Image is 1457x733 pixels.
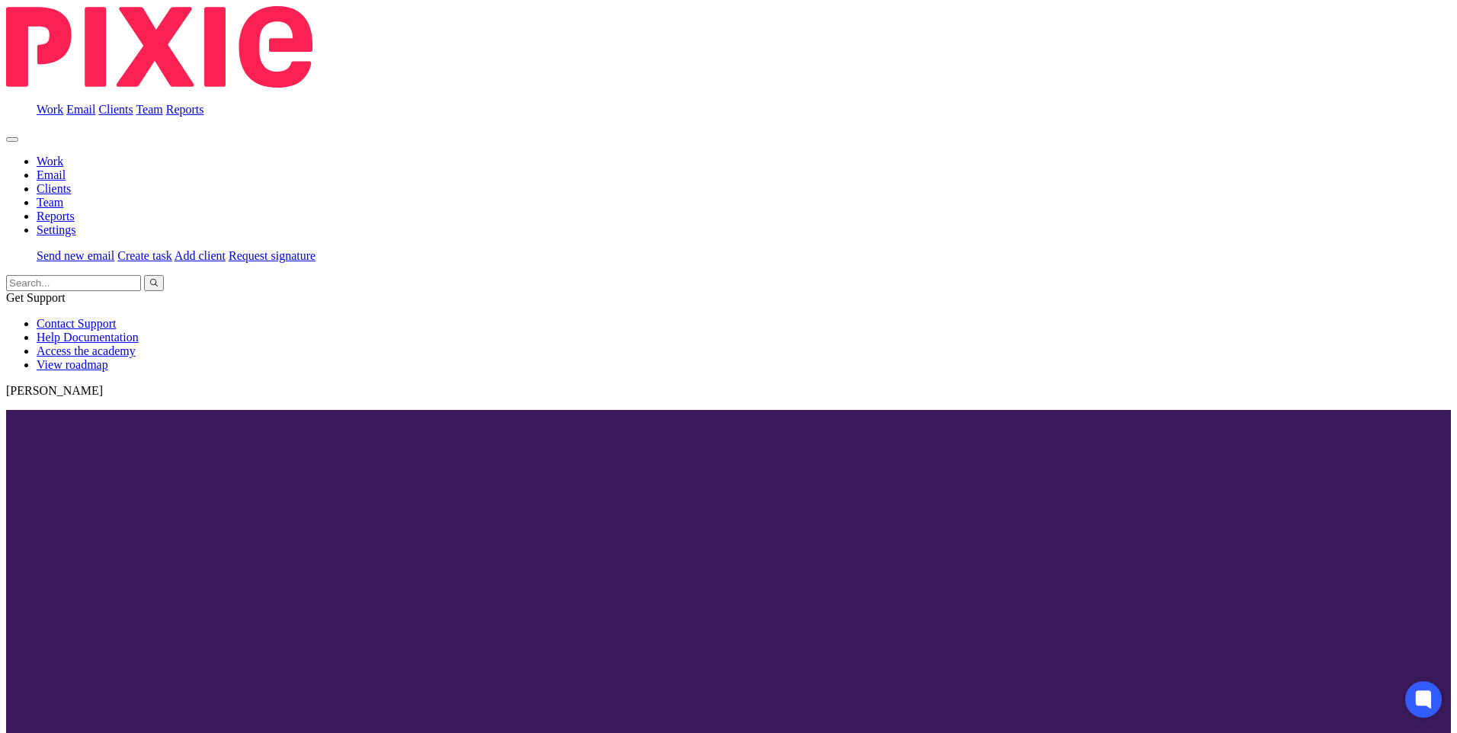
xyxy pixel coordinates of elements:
[117,249,172,262] a: Create task
[37,358,108,371] a: View roadmap
[175,249,226,262] a: Add client
[37,249,114,262] a: Send new email
[6,384,1451,398] p: [PERSON_NAME]
[37,168,66,181] a: Email
[66,103,95,116] a: Email
[229,249,315,262] a: Request signature
[37,317,116,330] a: Contact Support
[166,103,204,116] a: Reports
[37,155,63,168] a: Work
[37,223,76,236] a: Settings
[37,103,63,116] a: Work
[37,331,139,344] a: Help Documentation
[136,103,162,116] a: Team
[37,210,75,222] a: Reports
[37,196,63,209] a: Team
[37,344,136,357] a: Access the academy
[6,6,312,88] img: Pixie
[98,103,133,116] a: Clients
[144,275,164,291] button: Search
[37,182,71,195] a: Clients
[6,275,141,291] input: Search
[6,291,66,304] span: Get Support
